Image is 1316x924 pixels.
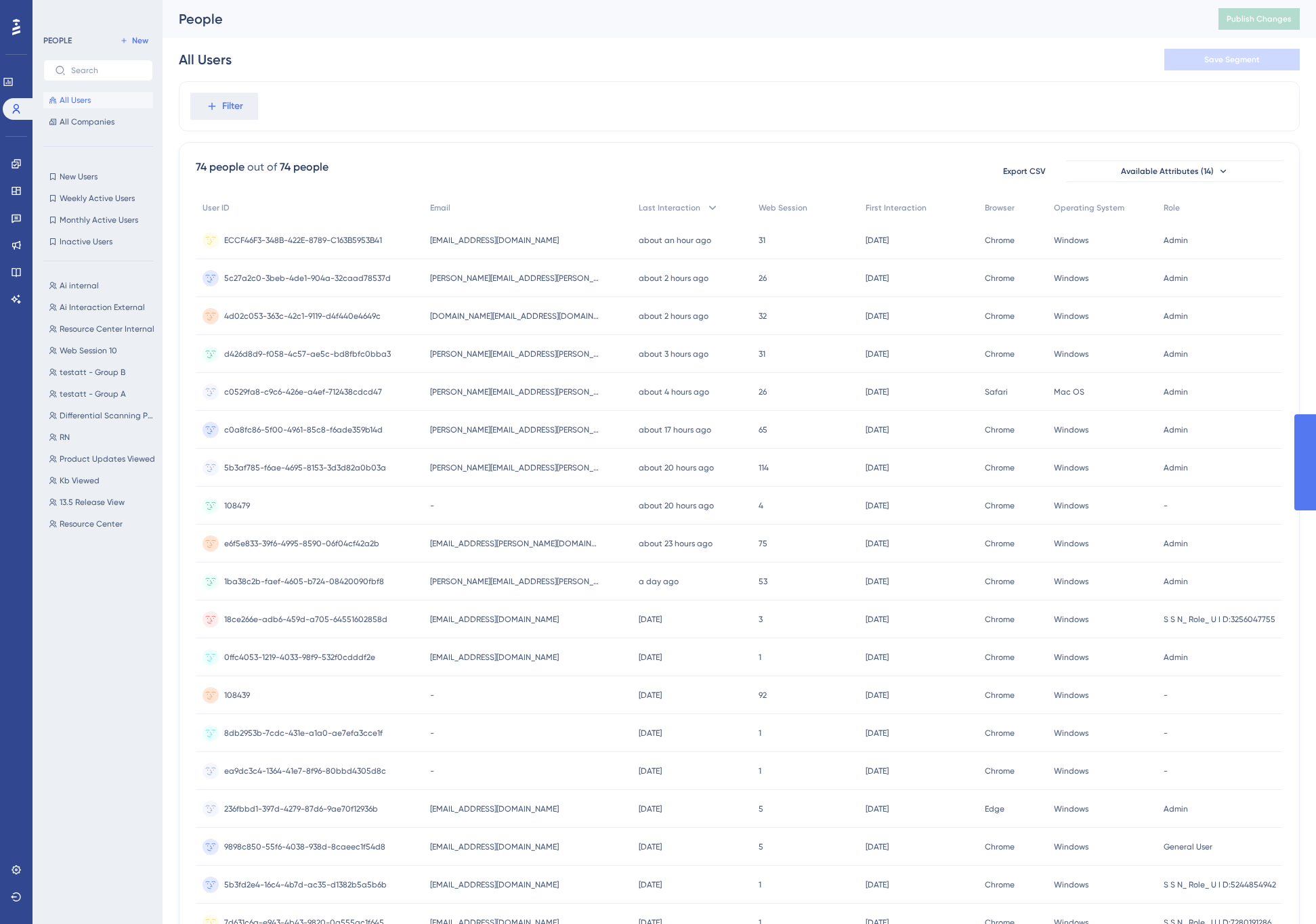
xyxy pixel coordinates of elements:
[430,273,599,284] span: [PERSON_NAME][EMAIL_ADDRESS][PERSON_NAME][DOMAIN_NAME]
[43,169,153,185] button: New Users
[430,538,599,549] span: [EMAIL_ADDRESS][PERSON_NAME][DOMAIN_NAME]
[60,345,117,356] span: Web Session 10
[639,880,662,889] time: [DATE]
[639,842,662,852] time: [DATE]
[1054,728,1088,739] span: Windows
[866,880,889,889] time: [DATE]
[759,879,761,890] span: 1
[43,92,153,108] button: All Users
[1227,14,1292,24] span: Publish Changes
[224,576,384,587] span: 1ba38c2b-faef-4605-b724-08420090fbf8
[639,653,662,662] time: [DATE]
[985,387,1008,397] span: Safari
[60,367,125,378] span: testatt - Group B
[866,501,889,510] time: [DATE]
[1066,160,1283,182] button: Available Attributes (14)
[985,766,1015,776] span: Chrome
[1164,235,1188,246] span: Admin
[43,472,161,489] button: Kb Viewed
[1164,273,1188,284] span: Admin
[43,364,161,380] button: testatt - Group B
[224,424,383,435] span: c0a8fc86-5f00-4961-85c8-f6ade359b14d
[639,577,679,586] time: a day ago
[430,424,599,435] span: [PERSON_NAME][EMAIL_ADDRESS][PERSON_NAME][DOMAIN_NAME]
[430,576,599,587] span: [PERSON_NAME][EMAIL_ADDRESS][PERSON_NAME][DOMAIN_NAME]
[224,349,391,359] span: d426d8d9-f058-4c57-ae5c-bd8fbfc0bba3
[43,190,153,206] button: Weekly Active Users
[639,349,708,359] time: about 3 hours ago
[985,424,1015,435] span: Chrome
[866,236,889,245] time: [DATE]
[985,652,1015,663] span: Chrome
[866,349,889,359] time: [DATE]
[203,202,230,213] span: User ID
[985,349,1015,359] span: Chrome
[1218,8,1300,30] button: Publish Changes
[1204,54,1260,65] span: Save Segment
[1164,879,1276,890] span: S S N_ Role_ U I D:5244854942
[759,576,767,587] span: 53
[179,50,232,69] div: All Users
[224,387,382,397] span: c0529fa8-c9c6-426e-a4ef-712438cdcd47
[985,538,1015,549] span: Chrome
[639,202,700,213] span: Last Interaction
[60,215,138,225] span: Monthly Active Users
[1054,690,1088,701] span: Windows
[866,425,889,435] time: [DATE]
[43,408,161,424] button: Differential Scanning Post
[224,804,378,814] span: 236fbbd1-397d-4279-87d6-9ae70f12936b
[759,311,767,322] span: 32
[1054,462,1088,473] span: Windows
[224,235,382,246] span: ECCF46F3-348B-422E-8789-C163B5953B41
[224,500,250,511] span: 108479
[43,114,153,130] button: All Companies
[1054,500,1088,511] span: Windows
[222,98,243,114] span: Filter
[639,311,708,321] time: about 2 hours ago
[196,159,245,175] div: 74 people
[1054,804,1088,814] span: Windows
[224,273,391,284] span: 5c27a2c0-3beb-4de1-904a-32caad78537d
[1164,49,1300,70] button: Save Segment
[759,202,807,213] span: Web Session
[1164,349,1188,359] span: Admin
[866,311,889,321] time: [DATE]
[43,494,161,510] button: 13.5 Release View
[866,615,889,624] time: [DATE]
[430,462,599,473] span: [PERSON_NAME][EMAIL_ADDRESS][PERSON_NAME][DOMAIN_NAME]
[132,35,148,46] span: New
[60,519,123,529] span: Resource Center
[866,577,889,586] time: [DATE]
[1054,879,1088,890] span: Windows
[759,273,767,284] span: 26
[60,236,112,247] span: Inactive Users
[1164,841,1212,852] span: General User
[224,879,387,890] span: 5b3fd2e4-16c4-4b7d-ac35-d1382b5a5b6b
[985,841,1015,852] span: Chrome
[1259,871,1300,911] iframe: UserGuiding AI Assistant Launcher
[1121,166,1214,177] span: Available Attributes (14)
[1054,349,1088,359] span: Windows
[866,653,889,662] time: [DATE]
[43,429,161,445] button: RN
[759,387,767,397] span: 26
[430,500,434,511] span: -
[759,728,761,739] span: 1
[639,728,662,738] time: [DATE]
[866,387,889,397] time: [DATE]
[639,804,662,814] time: [DATE]
[43,299,161,315] button: Ai Interaction External
[759,500,763,511] span: 4
[43,343,161,359] button: Web Session 10
[866,690,889,700] time: [DATE]
[247,159,277,175] div: out of
[1054,576,1088,587] span: Windows
[1054,273,1088,284] span: Windows
[60,497,125,508] span: 13.5 Release View
[60,475,100,486] span: Kb Viewed
[759,614,763,625] span: 3
[60,171,98,182] span: New Users
[1164,387,1188,397] span: Admin
[43,386,161,402] button: testatt - Group A
[1164,766,1168,776] span: -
